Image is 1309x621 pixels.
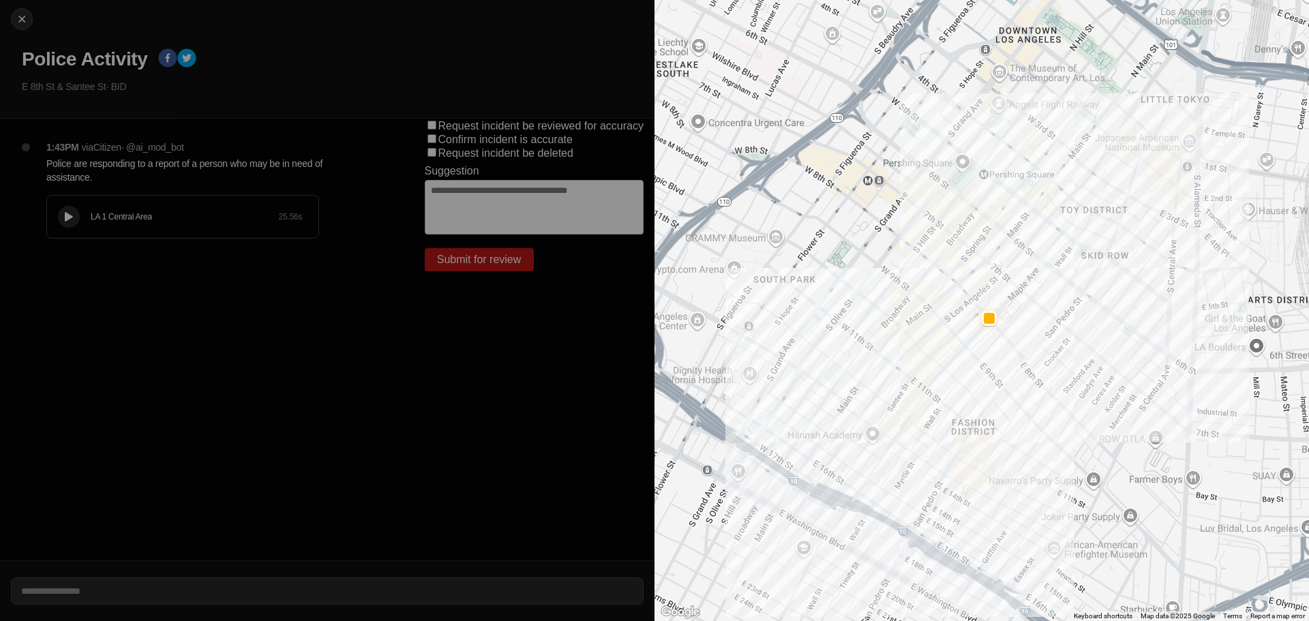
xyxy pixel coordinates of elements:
[438,134,573,145] label: Confirm incident is accurate
[158,48,177,70] button: facebook
[1250,612,1305,620] a: Report a map error
[11,8,33,30] button: cancel
[425,248,534,271] button: Submit for review
[22,47,147,72] h1: Police Activity
[1141,612,1215,620] span: Map data ©2025 Google
[177,48,196,70] button: twitter
[22,80,644,93] p: E 8th St & Santee St · BID
[1223,612,1242,620] a: Terms (opens in new tab)
[438,120,644,132] label: Request incident be reviewed for accuracy
[278,211,302,222] div: 25.56 s
[1074,611,1132,621] button: Keyboard shortcuts
[658,603,703,621] img: Google
[658,603,703,621] a: Open this area in Google Maps (opens a new window)
[82,140,184,154] p: via Citizen · @ ai_mod_bot
[438,147,573,159] label: Request incident be deleted
[15,12,29,26] img: cancel
[46,157,370,184] p: Police are responding to a report of a person who may be in need of assistance.
[91,211,278,222] div: LA 1 Central Area
[425,165,479,177] label: Suggestion
[46,140,79,154] p: 1:43PM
